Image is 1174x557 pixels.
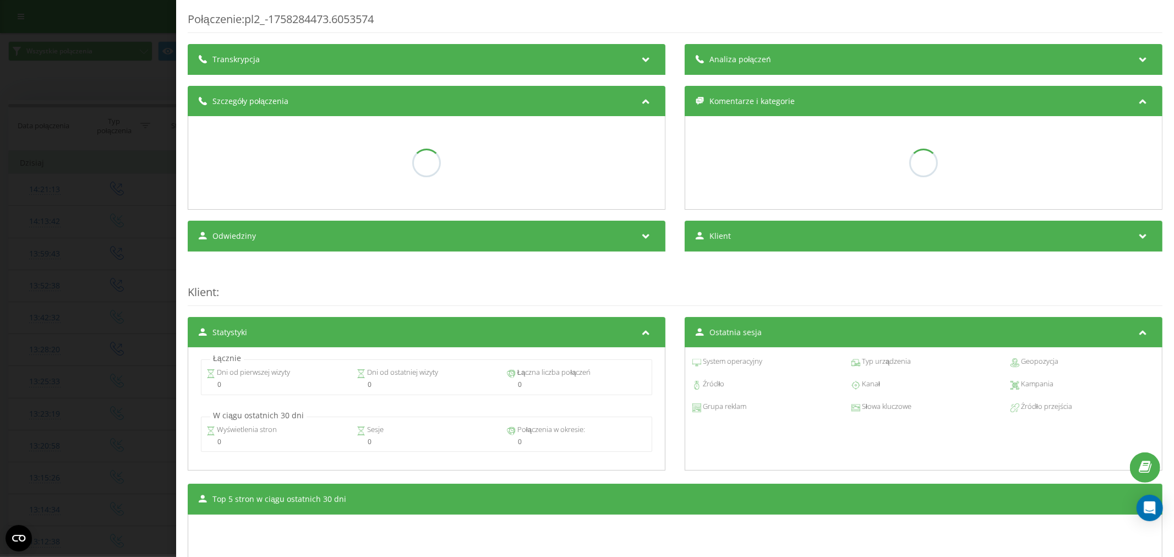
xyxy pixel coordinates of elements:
span: Połączenia w okresie: [516,424,585,435]
span: Łączna liczba połączeń [516,367,591,378]
span: Analiza połączeń [709,54,771,65]
span: Kanał [860,379,880,390]
span: Słowa kluczowe [860,401,911,412]
span: Klient [709,231,731,242]
div: 0 [206,381,346,389]
p: Łącznie [210,353,244,364]
div: 0 [206,438,346,446]
span: Dni od ostatniej wizyty [365,367,438,378]
span: Źródło przejścia [1019,401,1072,412]
div: 0 [357,438,496,446]
div: 0 [357,381,496,389]
span: Grupa reklam [701,401,746,412]
span: Odwiedziny [212,231,256,242]
span: Transkrypcja [212,54,260,65]
span: Klient [188,285,216,299]
span: Wyświetlenia stron [215,424,277,435]
span: Dni od pierwszej wizyty [215,367,290,378]
p: W ciągu ostatnich 30 dni [210,410,307,421]
span: Komentarze i kategorie [709,96,795,107]
span: Szczegóły połączenia [212,96,288,107]
span: Top 5 stron w ciągu ostatnich 30 dni [212,494,346,505]
button: Open CMP widget [6,525,32,551]
span: Sesje [365,424,384,435]
span: Statystyki [212,327,247,338]
div: Połączenie : pl2_-1758284473.6053574 [188,12,1162,33]
div: 0 [507,438,647,446]
span: Geopozycja [1019,356,1058,367]
span: Ostatnia sesja [709,327,762,338]
span: Typ urządzenia [860,356,911,367]
span: System operacyjny [701,356,762,367]
div: 0 [507,381,647,389]
div: : [188,263,1162,306]
span: Kampania [1019,379,1053,390]
span: Źródło [701,379,724,390]
div: Open Intercom Messenger [1137,495,1163,521]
